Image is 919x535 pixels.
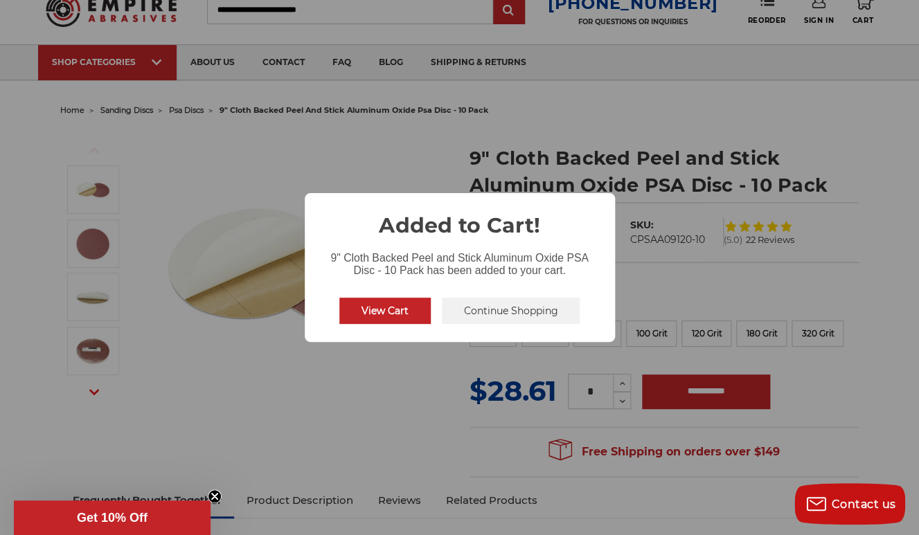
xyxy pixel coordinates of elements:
button: Continue Shopping [442,298,580,324]
button: Contact us [794,483,905,525]
span: Contact us [832,498,896,511]
span: Get 10% Off [77,511,148,525]
div: 9" Cloth Backed Peel and Stick Aluminum Oxide PSA Disc - 10 Pack has been added to your cart. [305,241,615,280]
button: Close teaser [208,489,222,503]
h2: Added to Cart! [305,193,615,241]
button: View Cart [339,298,431,324]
